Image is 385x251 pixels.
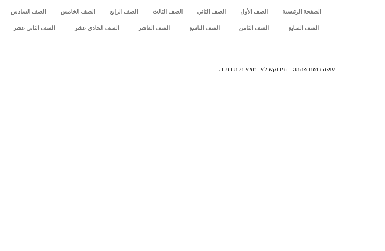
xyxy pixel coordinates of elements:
[65,20,129,36] a: الصف الحادي عشر
[129,20,180,36] a: الصف العاشر
[4,4,53,20] a: الصف السادس
[233,4,275,20] a: الصف الأول
[145,4,190,20] a: الصف الثالث
[229,20,279,36] a: الصف الثامن
[103,4,145,20] a: الصف الرابع
[50,65,335,73] p: עושה רושם שהתוכן המבוקש לא נמצא בכתובת זו.
[275,4,328,20] a: الصفحة الرئيسية
[53,4,103,20] a: الصف الخامس
[4,20,65,36] a: الصف الثاني عشر
[179,20,229,36] a: الصف التاسع
[278,20,328,36] a: الصف السابع
[190,4,233,20] a: الصف الثاني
